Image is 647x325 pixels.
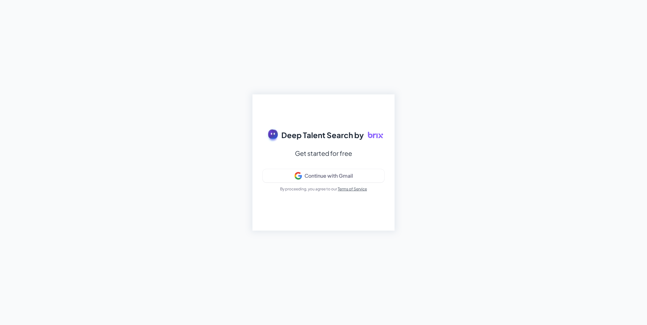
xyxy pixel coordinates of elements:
div: Continue with Gmail [304,173,353,179]
p: By proceeding, you agree to our [280,186,367,192]
a: Terms of Service [338,187,367,191]
span: Deep Talent Search by [281,129,364,141]
div: Get started for free [295,148,352,159]
button: Continue with Gmail [263,169,384,182]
